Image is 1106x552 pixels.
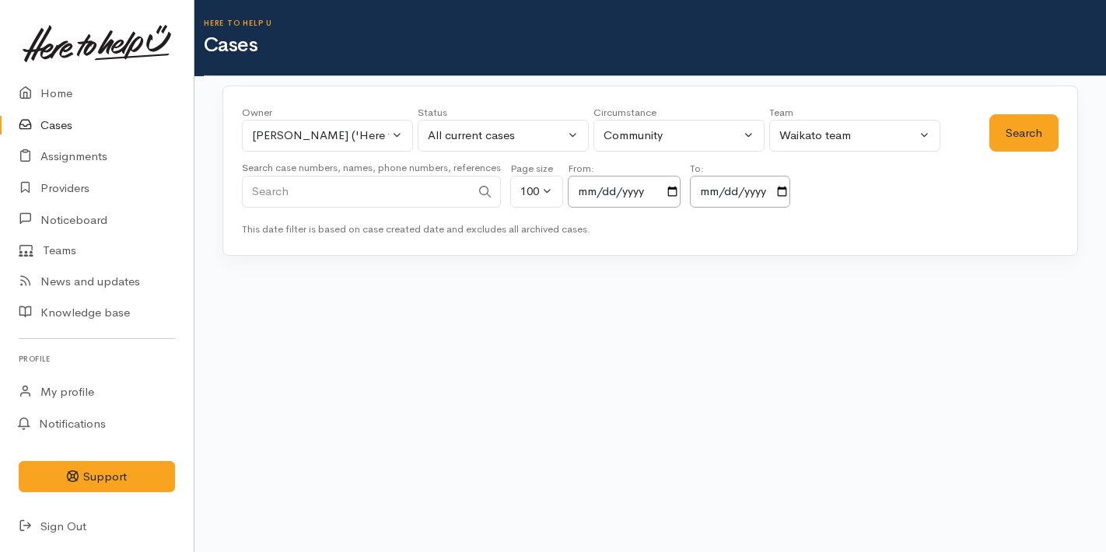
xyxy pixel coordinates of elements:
div: Team [769,105,940,121]
button: 100 [510,176,563,208]
div: This date filter is based on case created date and excludes all archived cases. [242,222,1059,237]
small: Search case numbers, names, phone numbers, references [242,161,501,174]
button: Eilidh Botha ('Here to help u') [242,120,413,152]
button: Search [989,114,1059,152]
h6: Here to help u [204,19,1106,27]
button: Support [19,461,175,493]
div: Status [418,105,589,121]
div: To: [690,161,790,176]
div: Community [604,127,740,145]
div: From: [568,161,681,176]
div: 100 [520,183,539,201]
h1: Cases [204,34,1106,57]
div: Waikato team [779,127,916,145]
button: All current cases [418,120,589,152]
button: Community [593,120,765,152]
h6: Profile [19,348,175,369]
input: Search [242,176,471,208]
div: [PERSON_NAME] ('Here to help u') [252,127,389,145]
button: Waikato team [769,120,940,152]
div: Owner [242,105,413,121]
div: All current cases [428,127,565,145]
div: Circumstance [593,105,765,121]
div: Page size [510,161,563,176]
